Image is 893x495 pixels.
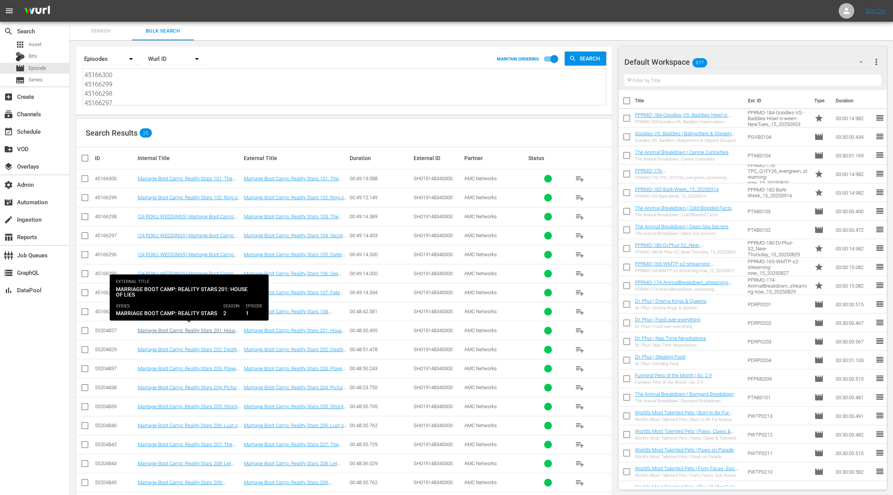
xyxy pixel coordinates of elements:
td: 00:30:00.515 [833,444,875,462]
span: Asset [29,41,41,48]
div: 00:48:23.750 [350,385,411,390]
td: 00:00:14.982 [833,183,875,202]
a: The Animal Breakdown | Canine Curiosities [635,149,729,155]
td: PWTP0213 [745,407,811,425]
span: SH019148340000 [414,252,453,257]
span: Episode [814,132,824,141]
span: playlist_add [575,402,584,411]
span: AMC Networks [464,309,497,314]
span: Episode [814,393,824,402]
div: External Title [244,155,348,161]
button: playlist_add [571,283,589,302]
button: playlist_add [571,245,589,264]
span: Promo [814,262,824,272]
div: World's Most Talented Pets | Born to Be Fur-bulous [635,417,741,422]
span: playlist_add [575,345,584,354]
span: AMC Networks [464,271,497,276]
div: 45166296 [95,252,135,257]
span: Series [16,76,25,85]
div: 00:49:13.088 [350,176,411,181]
a: Marriage Boot Camp: Reality Stars 205: Shock It to Me [244,404,347,415]
div: 45166299 [95,195,135,200]
span: AMC Networks [464,328,497,333]
span: Episode [814,207,824,216]
span: playlist_add [575,269,584,278]
div: PPRMO-174-AnimalBreakdown_streaming-now_15_20250829 [635,287,741,292]
a: (24 ROKU WEDDINGS) Marriage Boot Camp: Reality Stars 104: Secrets and Lies [138,233,238,244]
button: playlist_add [571,416,589,435]
td: PTAB0102 [745,221,811,239]
div: 55204837 [95,366,135,371]
a: Marriage Boot Camp: Reality Stars 202: Death and Divorce Court [138,347,240,358]
span: playlist_add [575,326,584,335]
div: Internal Title [138,155,241,161]
span: more_vert [872,57,881,67]
span: reorder [875,113,884,122]
span: Search [576,52,606,66]
span: playlist_add [575,231,584,240]
td: 00:30:00.467 [833,314,875,332]
a: Marriage Boot Camp: Reality Stars 103: The Morgue [244,214,342,225]
a: Dr. Phur | Food over everything [635,317,700,323]
span: Automation [4,198,13,207]
div: PPRMO-176-TPC_Q1FY26_evergreen_streaming-now_15_20250820 [635,175,741,180]
td: PDRP0204 [745,351,811,369]
span: reorder [875,281,884,290]
a: Marriage Boot Camp: Reality Stars 203: Played and Betrayed [244,366,345,377]
a: Marriage Boot Camp: Reality Stars 102: Ring of Fire [244,195,347,206]
div: Dr. Phur | Food over everything [635,324,700,329]
span: AMC Networks [464,366,497,371]
td: 00:30:00.434 [833,128,875,146]
span: playlist_add [575,364,584,373]
span: AMC Networks [464,442,497,447]
div: 55204840 [95,423,135,428]
th: Ext. ID [743,90,809,112]
span: playlist_add [575,288,584,297]
img: ans4CAIJ8jUAAAAAAAAAAAAAAAAAAAAAAAAgQb4GAAAAAAAAAAAAAAAAAAAAAAAAJMjXAAAAAAAAAAAAAAAAAAAAAAAAgAT5G... [19,2,56,20]
span: SH019148340000 [414,404,453,409]
td: 00:00:15.082 [833,258,875,276]
a: Funniest Pets of the Month | Ep. 2.9 [635,373,712,378]
td: PPRMO-165-WMTP-s2-streaming-now_15_20250827 [745,258,811,276]
span: SH019148340000 [414,442,453,447]
a: The Animal Breakdown | Cold-Blooded Facts [635,205,732,211]
span: SH019148340000 [414,271,453,276]
span: Search Results [86,128,138,138]
a: PPRMO-180-Dr.Phur-S2_New-Thursday_15_20250829 [635,242,703,254]
span: Promo [814,114,824,123]
span: SH019148340000 [414,423,453,428]
button: playlist_add [571,473,589,492]
a: Marriage Boot Camp: Reality Stars 207: The Exorcism [138,442,236,453]
div: Bits [16,52,25,61]
span: Episode [16,64,25,73]
span: reorder [875,243,884,253]
span: reorder [875,467,884,476]
button: playlist_add [571,397,589,416]
a: Marriage Boot Camp: Reality Stars 101: The Ambush [138,176,236,187]
td: PWTP0210 [745,462,811,481]
span: Search [4,27,13,36]
a: Marriage Boot Camp: Reality Stars 205: Shock It to Me [138,404,241,415]
div: PPRMO-182-Bark-Week_15_20250914 [635,194,719,199]
a: World's Most Talented Pets | Paws, Claws & Talented Jaws [635,428,734,440]
div: 45166293 [95,309,135,314]
a: Dr. Phur | Nap Time Negotiations [635,335,706,341]
span: Episode [814,355,824,365]
span: SH019148340000 [414,176,453,181]
div: 55204842 [95,442,135,447]
td: 00:00:14.982 [833,165,875,183]
button: playlist_add [571,454,589,473]
td: 00:30:00.400 [833,202,875,221]
button: Search [565,52,606,66]
div: Dr. Phur | Drama Kings & Queens [635,305,707,310]
span: playlist_add [575,383,584,392]
div: Dr. Phur | Stealing Food [635,361,685,366]
span: playlist_add [575,250,584,259]
span: Promo [814,281,824,290]
td: PWTP0211 [745,444,811,462]
span: AMC Networks [464,423,497,428]
a: Marriage Boot Camp: Reality Stars 204: Picture Perfect Revenge [244,385,346,396]
th: Title [635,90,744,112]
a: Marriage Boot Camp: Reality Stars 108: Proposal or Disposal [244,309,332,320]
span: playlist_add [575,478,584,487]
